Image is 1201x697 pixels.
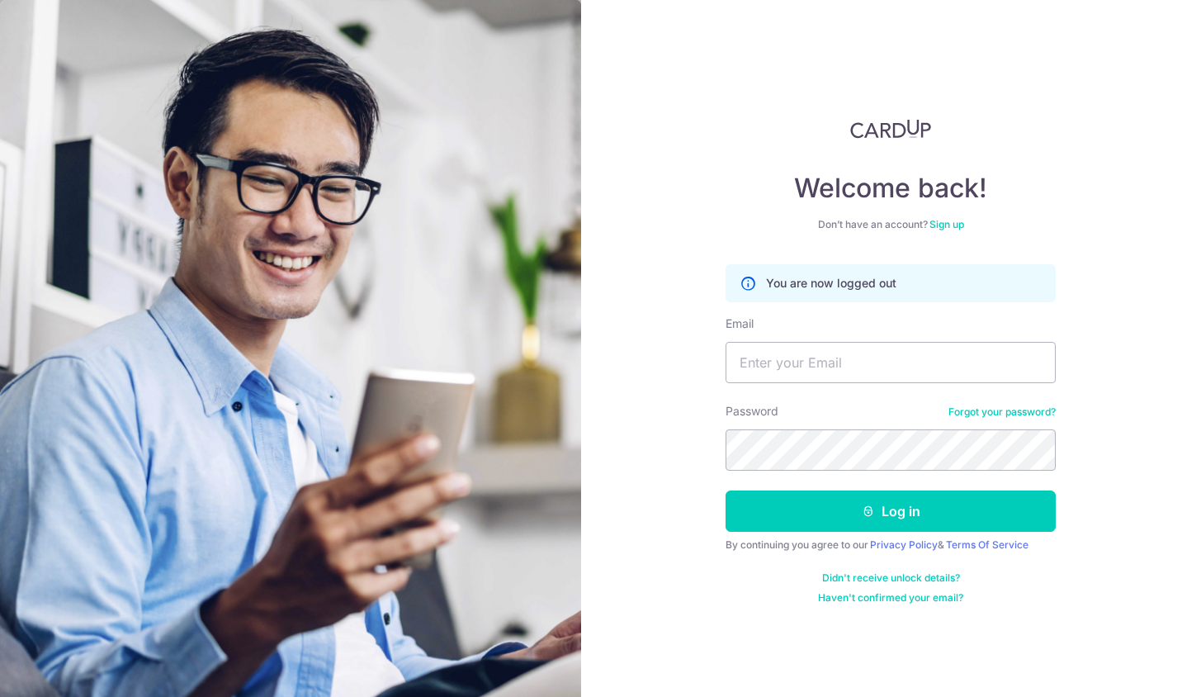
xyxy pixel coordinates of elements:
input: Enter your Email [726,342,1056,383]
a: Terms Of Service [946,538,1028,551]
a: Sign up [929,218,964,230]
a: Forgot your password? [948,405,1056,419]
div: Don’t have an account? [726,218,1056,231]
a: Privacy Policy [870,538,938,551]
p: You are now logged out [766,275,896,292]
a: Haven't confirmed your email? [818,591,963,605]
img: CardUp Logo [850,119,931,139]
div: By continuing you agree to our & [726,538,1056,552]
h4: Welcome back! [726,172,1056,205]
label: Email [726,315,754,332]
button: Log in [726,491,1056,532]
a: Didn't receive unlock details? [822,571,960,585]
label: Password [726,403,778,420]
